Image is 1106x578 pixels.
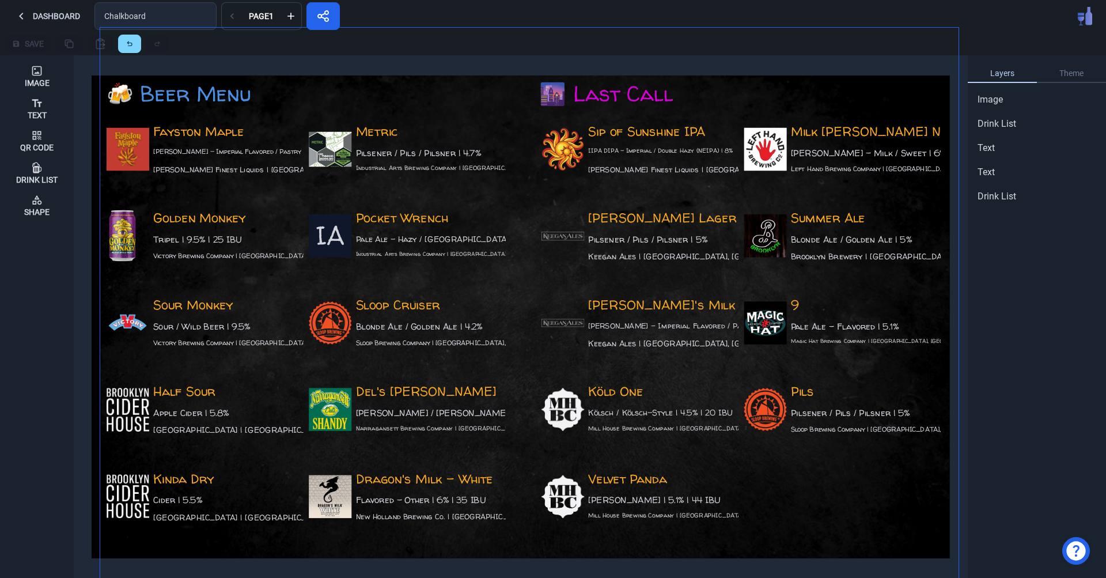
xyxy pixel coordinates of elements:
[24,208,50,216] div: Shape
[5,124,69,157] button: Qr Code
[978,93,1003,107] span: Image
[978,165,995,179] span: Text
[28,111,47,119] div: Text
[20,143,54,152] div: Qr Code
[16,176,58,184] div: Drink List
[1037,65,1106,83] a: Theme
[978,117,1016,131] span: Drink List
[540,78,919,112] div: 🌆 Last Call
[25,79,50,87] div: Image
[5,60,69,92] button: Image
[107,78,486,112] div: 🍻 Beer Menu
[5,92,69,124] button: Text
[978,141,995,155] span: Text
[978,190,1016,203] span: Drink List
[1078,7,1092,25] img: Pub Menu
[968,65,1037,83] a: Layers
[242,2,281,30] button: Page1
[247,12,276,20] div: Page 1
[5,189,69,221] button: Shape
[5,157,69,189] button: Drink List
[5,2,90,30] button: Dashboard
